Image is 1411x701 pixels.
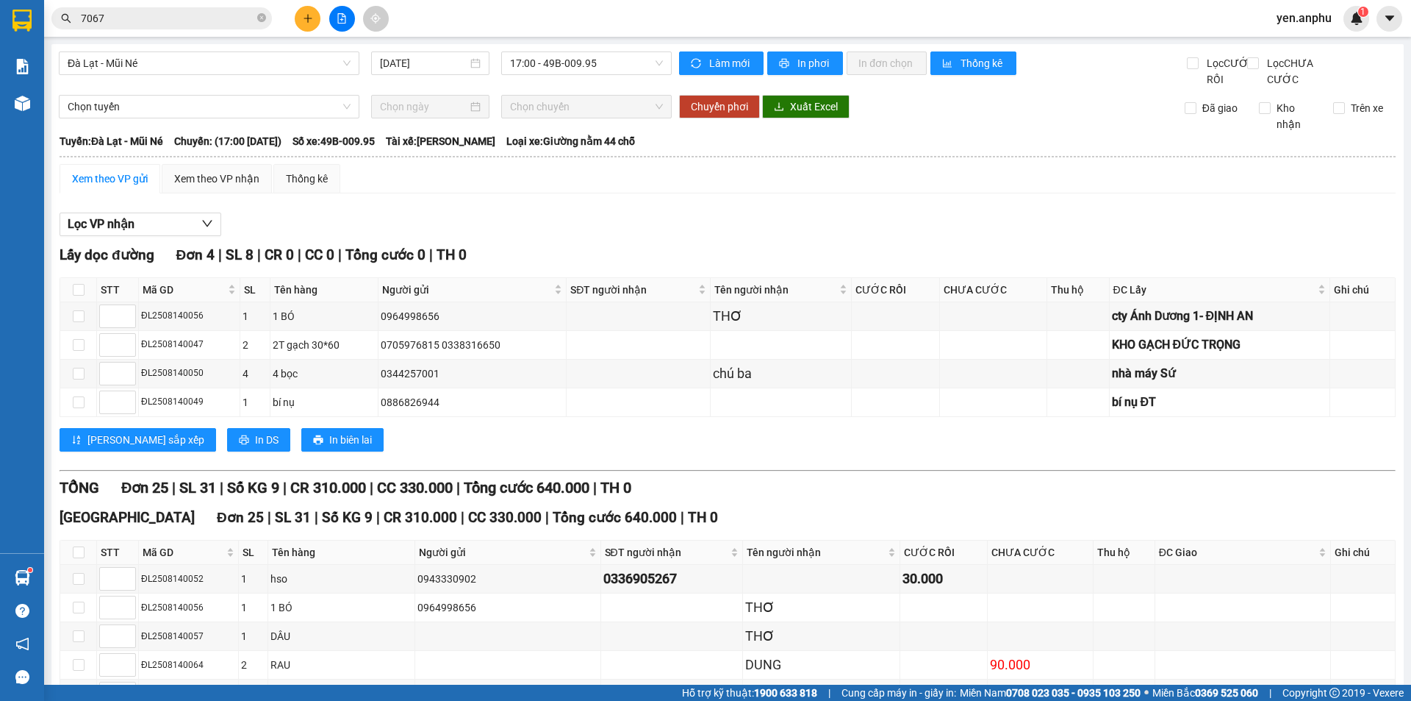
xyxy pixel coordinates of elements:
span: Số KG 9 [227,479,279,497]
div: 1 [243,394,268,410]
span: Loại xe: Giường nằm 44 chỗ [506,133,635,149]
span: caret-down [1383,12,1396,25]
td: ĐL2508140047 [139,331,240,360]
span: CC 0 [305,246,334,263]
div: DÂU [270,628,412,644]
span: | [545,509,549,526]
th: CƯỚC RỒI [852,278,940,302]
div: ĐL2508140050 [141,366,237,380]
div: 4 bọc [273,366,376,382]
span: notification [15,637,29,651]
span: | [681,509,684,526]
div: bí nụ ĐT [1112,393,1328,411]
span: CC 330.000 [468,509,542,526]
button: printerIn DS [227,428,290,452]
span: In phơi [797,55,831,71]
div: DUNG [745,655,897,675]
td: ĐL2508140057 [139,622,239,651]
span: Tài xế: [PERSON_NAME] [386,133,495,149]
span: | [218,246,222,263]
td: 0336905267 [601,565,744,594]
th: Tên hàng [270,278,379,302]
th: Tên hàng [268,541,414,565]
td: THƠ [743,622,900,651]
span: bar-chart [942,58,955,70]
span: Đơn 4 [176,246,215,263]
span: Xuất Excel [790,99,838,115]
span: CR 310.000 [384,509,457,526]
span: | [268,509,271,526]
span: Thống kê [961,55,1005,71]
button: Lọc VP nhận [60,213,221,236]
span: printer [313,435,323,446]
span: | [429,246,433,263]
button: syncLàm mới [679,51,764,75]
span: | [283,479,287,497]
span: Tên người nhận [747,544,885,561]
img: solution-icon [15,59,30,74]
td: DUNG [743,651,900,680]
div: 1 [241,571,265,587]
button: caret-down [1376,6,1402,32]
div: chú ba [713,363,848,384]
img: logo-vxr [12,10,32,32]
span: Tổng cước 0 [345,246,426,263]
span: In biên lai [329,432,372,448]
div: THƠ [745,626,897,647]
span: 1 [1360,7,1365,17]
input: 14/08/2025 [380,55,467,71]
span: search [61,13,71,24]
span: Trên xe [1345,100,1389,116]
div: bí nụ [273,394,376,410]
sup: 1 [28,568,32,572]
span: sort-ascending [71,435,82,446]
span: Số KG 9 [322,509,373,526]
div: 30.000 [902,569,985,589]
button: In đơn chọn [847,51,927,75]
strong: 0708 023 035 - 0935 103 250 [1006,687,1141,699]
span: close-circle [257,12,266,26]
span: Miền Bắc [1152,685,1258,701]
button: printerIn biên lai [301,428,384,452]
input: Chọn ngày [380,99,467,115]
td: ĐL2508140056 [139,302,240,331]
span: Miền Nam [960,685,1141,701]
span: file-add [337,13,347,24]
b: Tuyến: Đà Lạt - Mũi Né [60,135,163,147]
span: download [774,102,784,113]
img: warehouse-icon [15,96,30,111]
span: Chọn chuyến [510,96,663,118]
span: Lọc CHƯA CƯỚC [1261,55,1337,88]
div: ĐL2508140056 [141,601,236,615]
th: CHƯA CƯỚC [940,278,1047,302]
div: RAU [270,657,412,673]
td: ĐL2508140056 [139,594,239,622]
span: | [220,479,223,497]
td: ĐL2508140049 [139,388,240,417]
span: SL 31 [275,509,311,526]
div: 4 [243,366,268,382]
div: 0943330902 [417,571,598,587]
button: plus [295,6,320,32]
span: SĐT người nhận [605,544,728,561]
div: 0705976815 0338316650 [381,337,564,353]
div: 0964998656 [417,599,598,616]
span: message [15,670,29,684]
img: icon-new-feature [1350,12,1363,25]
span: Làm mới [709,55,752,71]
span: | [315,509,318,526]
span: | [828,685,830,701]
span: question-circle [15,604,29,618]
span: Đã giao [1196,100,1243,116]
button: file-add [329,6,355,32]
div: Thống kê [286,171,328,187]
span: Đà Lạt - Mũi Né [68,52,351,74]
span: | [1269,685,1271,701]
div: ĐL2508140047 [141,338,237,352]
span: Kho nhận [1271,100,1322,132]
span: TH 0 [600,479,631,497]
div: 1 BÓ [273,308,376,324]
span: CR 310.000 [290,479,366,497]
td: ĐL2508140064 [139,651,239,680]
button: printerIn phơi [767,51,843,75]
